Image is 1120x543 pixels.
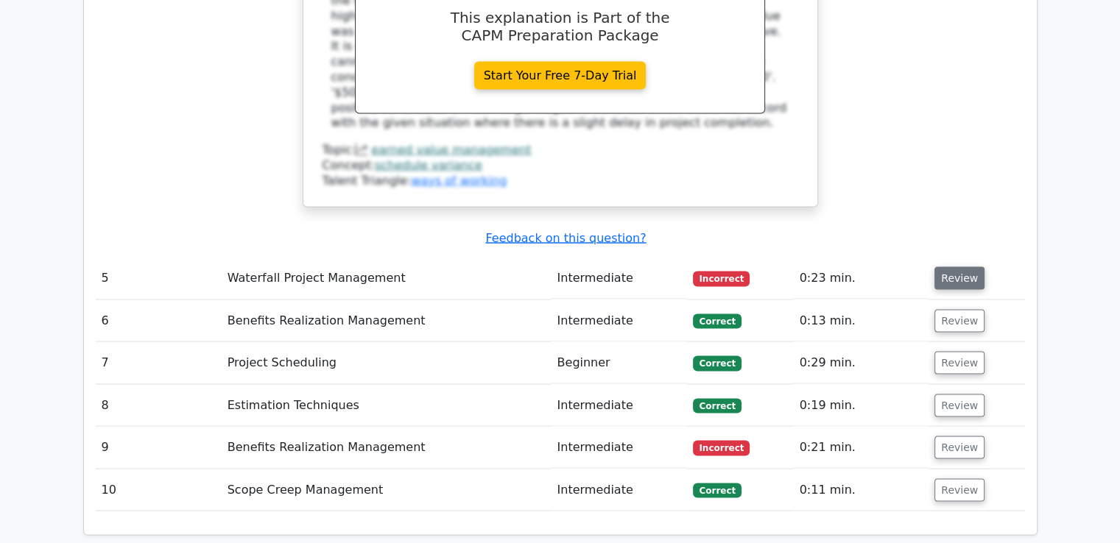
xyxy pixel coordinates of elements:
[793,469,929,511] td: 0:11 min.
[96,469,222,511] td: 10
[551,258,687,299] td: Intermediate
[323,143,798,158] div: Topic:
[96,427,222,469] td: 9
[96,342,222,384] td: 7
[934,479,985,502] button: Review
[551,300,687,342] td: Intermediate
[693,356,741,371] span: Correct
[551,342,687,384] td: Beginner
[323,158,798,174] div: Concept:
[934,310,985,333] button: Review
[793,300,929,342] td: 0:13 min.
[551,469,687,511] td: Intermediate
[375,158,482,172] a: schedule variance
[222,427,552,469] td: Benefits Realization Management
[96,385,222,427] td: 8
[934,352,985,375] button: Review
[222,300,552,342] td: Benefits Realization Management
[693,399,741,414] span: Correct
[411,174,507,188] a: ways of working
[222,342,552,384] td: Project Scheduling
[474,62,647,90] a: Start Your Free 7-Day Trial
[693,271,750,286] span: Incorrect
[693,441,750,455] span: Incorrect
[485,231,646,245] a: Feedback on this question?
[793,342,929,384] td: 0:29 min.
[934,436,985,459] button: Review
[222,258,552,299] td: Waterfall Project Management
[551,385,687,427] td: Intermediate
[793,427,929,469] td: 0:21 min.
[693,314,741,329] span: Correct
[96,300,222,342] td: 6
[934,267,985,290] button: Review
[693,483,741,498] span: Correct
[793,258,929,299] td: 0:23 min.
[793,385,929,427] td: 0:19 min.
[934,394,985,417] button: Review
[551,427,687,469] td: Intermediate
[371,143,531,157] a: earned value management
[96,258,222,299] td: 5
[222,469,552,511] td: Scope Creep Management
[222,385,552,427] td: Estimation Techniques
[323,143,798,188] div: Talent Triangle:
